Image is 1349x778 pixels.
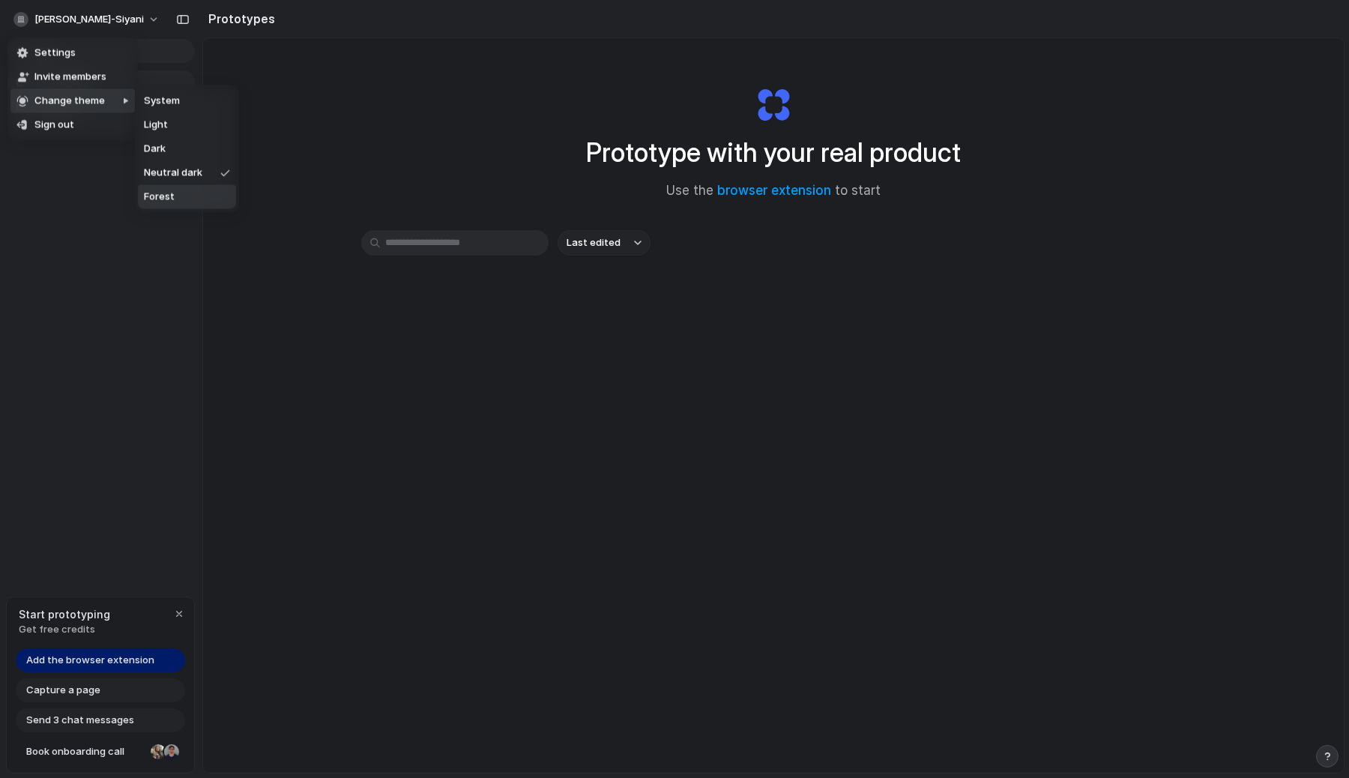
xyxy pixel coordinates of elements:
span: Forest [144,190,175,205]
span: Invite members [34,70,106,85]
span: System [144,94,180,109]
span: Light [144,118,168,133]
span: Neutral dark [144,166,202,181]
span: Sign out [34,118,74,133]
span: Dark [144,142,166,157]
span: Change theme [34,94,105,109]
span: Settings [34,46,76,61]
